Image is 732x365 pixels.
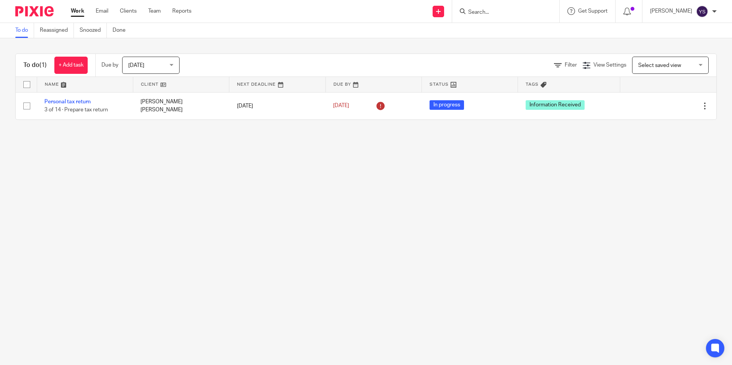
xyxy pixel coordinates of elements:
a: Snoozed [80,23,107,38]
a: Done [113,23,131,38]
td: [DATE] [229,92,325,119]
h1: To do [23,61,47,69]
span: In progress [430,100,464,110]
a: Reassigned [40,23,74,38]
input: Search [467,9,536,16]
p: Due by [101,61,118,69]
td: [PERSON_NAME] [PERSON_NAME] [133,92,229,119]
a: Personal tax return [44,99,91,104]
img: Pixie [15,6,54,16]
a: Reports [172,7,191,15]
span: [DATE] [333,103,349,109]
span: (1) [39,62,47,68]
a: + Add task [54,57,88,74]
span: View Settings [593,62,626,68]
span: 3 of 14 · Prepare tax return [44,107,108,112]
a: Work [71,7,84,15]
a: Email [96,7,108,15]
a: To do [15,23,34,38]
span: Information Received [526,100,585,110]
img: svg%3E [696,5,708,18]
span: Get Support [578,8,608,14]
span: Tags [526,82,539,86]
span: [DATE] [128,63,144,68]
span: Select saved view [638,63,681,68]
p: [PERSON_NAME] [650,7,692,15]
a: Team [148,7,161,15]
span: Filter [565,62,577,68]
a: Clients [120,7,137,15]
